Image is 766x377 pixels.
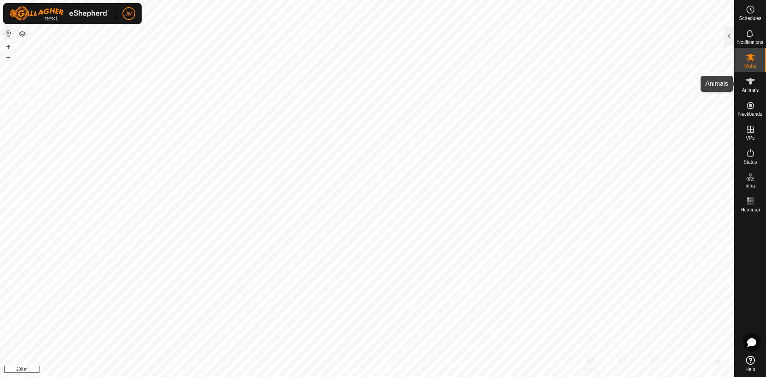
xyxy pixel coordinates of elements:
span: Schedules [739,16,761,21]
a: Privacy Policy [336,367,365,374]
span: VPs [746,136,754,140]
span: Neckbands [738,112,762,116]
button: Reset Map [4,29,13,38]
span: JM [125,10,133,18]
a: Contact Us [375,367,399,374]
span: Notifications [737,40,763,45]
button: – [4,52,13,62]
span: Status [743,160,757,164]
span: Animals [742,88,759,93]
span: Infra [745,184,755,188]
span: Help [745,367,755,372]
button: + [4,42,13,51]
a: Help [734,353,766,375]
img: Gallagher Logo [10,6,109,21]
span: Heatmap [740,207,760,212]
button: Map Layers [18,29,27,39]
span: Mobs [744,64,756,69]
